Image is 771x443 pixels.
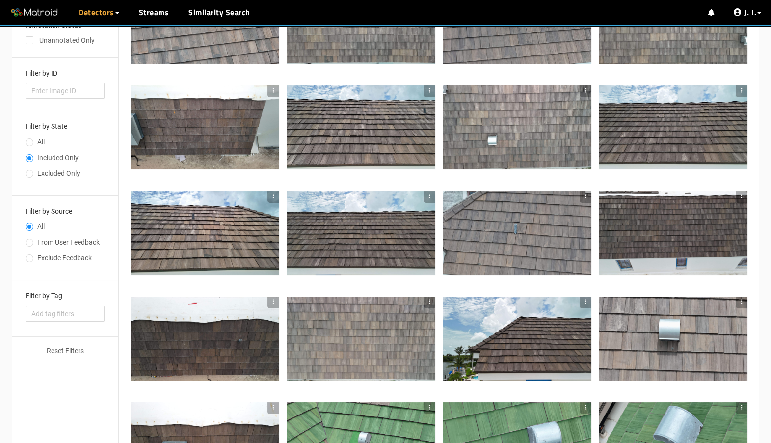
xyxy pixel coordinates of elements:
[26,123,105,130] h3: Filter by State
[33,238,104,246] span: From User Feedback
[10,5,59,20] img: Matroid logo
[188,6,250,18] a: Similarity Search
[33,169,84,177] span: Excluded Only
[23,343,108,359] button: Reset Filters
[26,35,105,46] div: Unannotated Only
[33,138,49,146] span: All
[79,6,114,18] span: Detectors
[744,6,757,18] span: J. I.
[33,254,96,262] span: Exclude Feedback
[33,154,82,162] span: Included Only
[139,6,169,18] a: Streams
[31,308,99,319] span: Add tag filters
[26,292,105,300] h3: Filter by Tag
[47,345,84,356] span: Reset Filters
[26,83,105,99] input: Enter Image ID
[26,70,105,77] h3: Filter by ID
[33,222,49,230] span: All
[26,208,105,215] h3: Filter by Source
